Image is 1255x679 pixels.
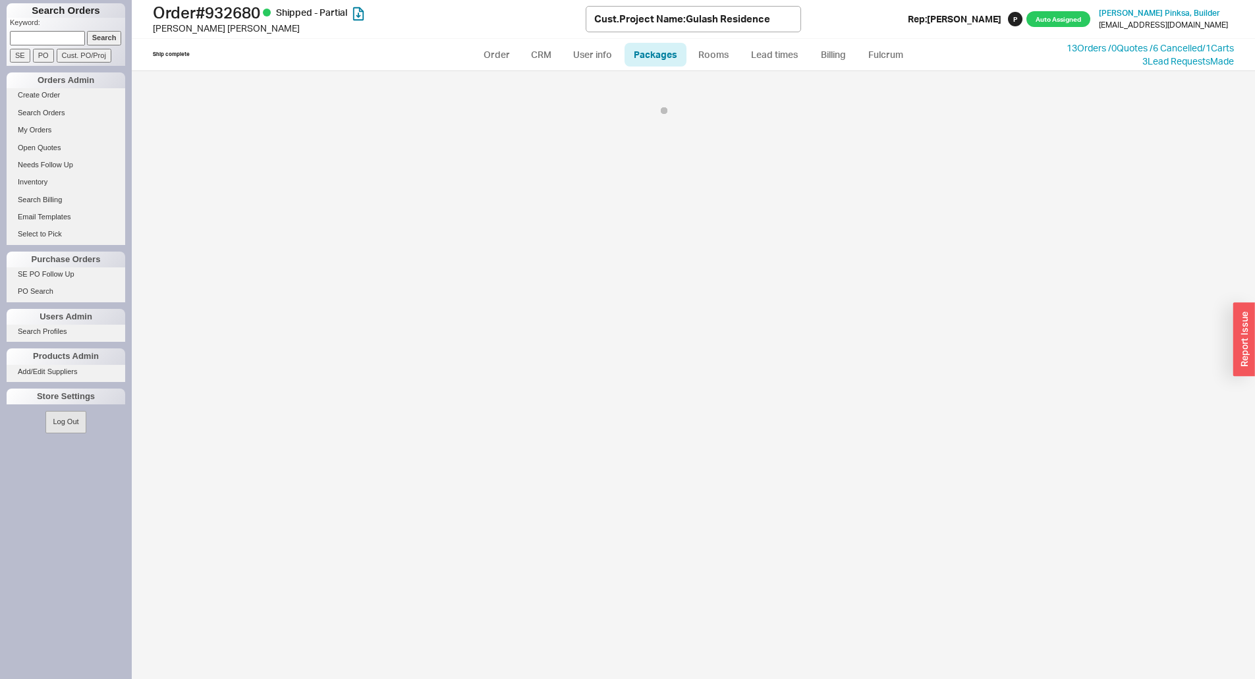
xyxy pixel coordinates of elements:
a: Open Quotes [7,141,125,155]
a: 13Orders /0Quotes /6 Cancelled [1067,42,1202,53]
span: Needs Follow Up [18,161,73,169]
a: My Orders [7,123,125,137]
a: Select to Pick [7,227,125,241]
button: Log Out [45,411,86,433]
input: PO [33,49,54,63]
a: Fulcrum [859,43,913,67]
div: Rep: [PERSON_NAME] [908,13,1001,26]
a: Email Templates [7,210,125,224]
div: [EMAIL_ADDRESS][DOMAIN_NAME] [1099,20,1228,30]
div: Store Settings [7,389,125,404]
span: Shipped - Partial [276,7,347,18]
div: Cust. Project Name : Gulash Residence [594,12,770,26]
h1: Order # 932680 [153,3,586,22]
input: Cust. PO/Proj [57,49,111,63]
div: P [1008,12,1022,26]
input: SE [10,49,30,63]
a: Order [474,43,519,67]
a: Needs Follow Up [7,158,125,172]
a: /1Carts [1202,42,1234,53]
a: PO Search [7,285,125,298]
input: Search [87,31,122,45]
a: Add/Edit Suppliers [7,365,125,379]
a: CRM [522,43,561,67]
a: Lead times [741,43,808,67]
div: Users Admin [7,309,125,325]
a: Rooms [689,43,739,67]
a: SE PO Follow Up [7,267,125,281]
h1: Search Orders [7,3,125,18]
a: [PERSON_NAME] Pinksa, Builder [1099,9,1220,18]
a: Packages [625,43,686,67]
span: [PERSON_NAME] Pinksa , Builder [1099,8,1220,18]
a: Search Billing [7,193,125,207]
a: Inventory [7,175,125,189]
a: User info [563,43,622,67]
div: [PERSON_NAME] [PERSON_NAME] [153,22,586,35]
div: Products Admin [7,348,125,364]
a: Search Orders [7,106,125,120]
div: Ship complete [153,51,190,58]
div: Purchase Orders [7,252,125,267]
p: Keyword: [10,18,125,31]
a: 3Lead RequestsMade [1142,55,1234,67]
span: Auto Assigned [1026,11,1090,27]
a: Search Profiles [7,325,125,339]
a: Create Order [7,88,125,102]
div: Orders Admin [7,72,125,88]
a: Billing [810,43,856,67]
